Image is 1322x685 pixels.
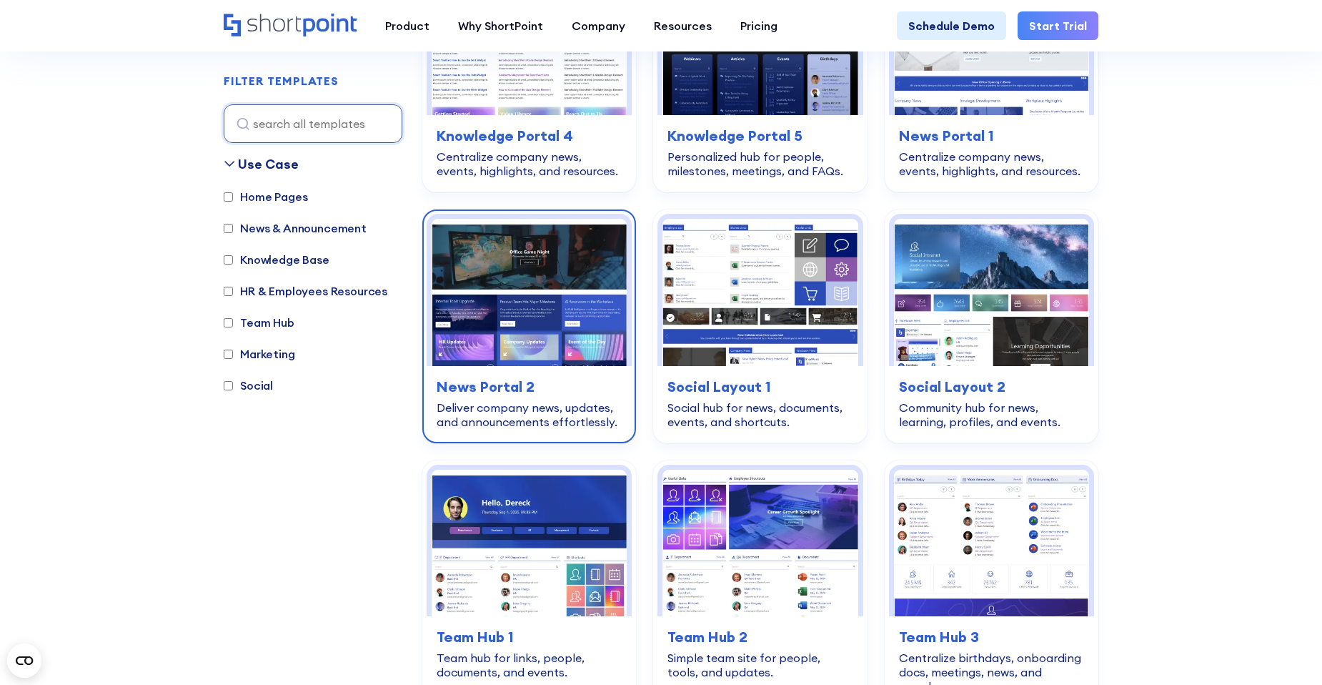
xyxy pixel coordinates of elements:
label: Knowledge Base [224,251,329,268]
h3: Team Hub 2 [667,626,853,648]
div: Deliver company news, updates, and announcements effortlessly. [437,400,622,429]
img: News Portal 2 – SharePoint News Post Template: Deliver company news, updates, and announcements e... [432,219,627,365]
label: Team Hub [224,314,294,331]
div: Use Case [238,154,299,174]
h2: FILTER TEMPLATES [224,75,339,88]
h3: News Portal 2 [437,376,622,398]
button: Open CMP widget [7,644,41,678]
a: Social Layout 2 – SharePoint Community Site: Community hub for news, learning, profiles, and even... [885,210,1098,443]
iframe: Chat Widget [1251,616,1322,685]
div: Widget de clavardage [1251,616,1322,685]
a: Company [557,11,640,40]
a: News Portal 2 – SharePoint News Post Template: Deliver company news, updates, and announcements e... [422,210,636,443]
a: Product [371,11,444,40]
div: Centralize company news, events, highlights, and resources. [899,149,1084,178]
a: Schedule Demo [897,11,1006,40]
a: Home [224,14,357,38]
label: News & Announcement [224,220,367,237]
img: Team Hub 3 – SharePoint Team Site Template: Centralize birthdays, onboarding docs, meetings, news... [894,470,1089,616]
div: Resources [654,17,712,34]
h3: News Portal 1 [899,125,1084,147]
a: Start Trial [1018,11,1098,40]
h3: Team Hub 1 [437,626,622,648]
div: Personalized hub for people, milestones, meetings, and FAQs. [667,149,853,178]
img: Social Layout 2 – SharePoint Community Site: Community hub for news, learning, profiles, and events. [894,219,1089,365]
h3: Social Layout 1 [667,376,853,398]
img: Social Layout 1 – SharePoint Social Intranet Template: Social hub for news, documents, events, an... [662,219,858,365]
input: News & Announcement [224,224,233,233]
a: Resources [640,11,726,40]
div: Simple team site for people, tools, and updates. [667,651,853,679]
div: Why ShortPoint [458,17,543,34]
label: Social [224,377,273,394]
a: Why ShortPoint [444,11,557,40]
div: Team hub for links, people, documents, and events. [437,651,622,679]
div: Pricing [740,17,777,34]
input: Home Pages [224,192,233,202]
input: search all templates [224,104,402,143]
label: Marketing [224,345,295,363]
input: Social [224,381,233,390]
h3: Social Layout 2 [899,376,1084,398]
div: Social hub for news, documents, events, and shortcuts. [667,400,853,429]
label: HR & Employees Resources [224,282,387,300]
div: Product [385,17,429,34]
img: Team Hub 1 – SharePoint Online Modern Team Site Template: Team hub for links, people, documents, ... [432,470,627,616]
input: HR & Employees Resources [224,287,233,296]
a: Pricing [726,11,792,40]
a: Social Layout 1 – SharePoint Social Intranet Template: Social hub for news, documents, events, an... [653,210,867,443]
div: Community hub for news, learning, profiles, and events. [899,400,1084,429]
div: Company [572,17,625,34]
h3: Knowledge Portal 5 [667,125,853,147]
input: Knowledge Base [224,255,233,265]
img: Team Hub 2 – SharePoint Template Team Site: Simple team site for people, tools, and updates. [662,470,858,616]
input: Marketing [224,350,233,359]
h3: Team Hub 3 [899,626,1084,648]
label: Home Pages [224,188,307,205]
div: Centralize company news, events, highlights, and resources. [437,149,622,178]
input: Team Hub [224,318,233,327]
h3: Knowledge Portal 4 [437,125,622,147]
